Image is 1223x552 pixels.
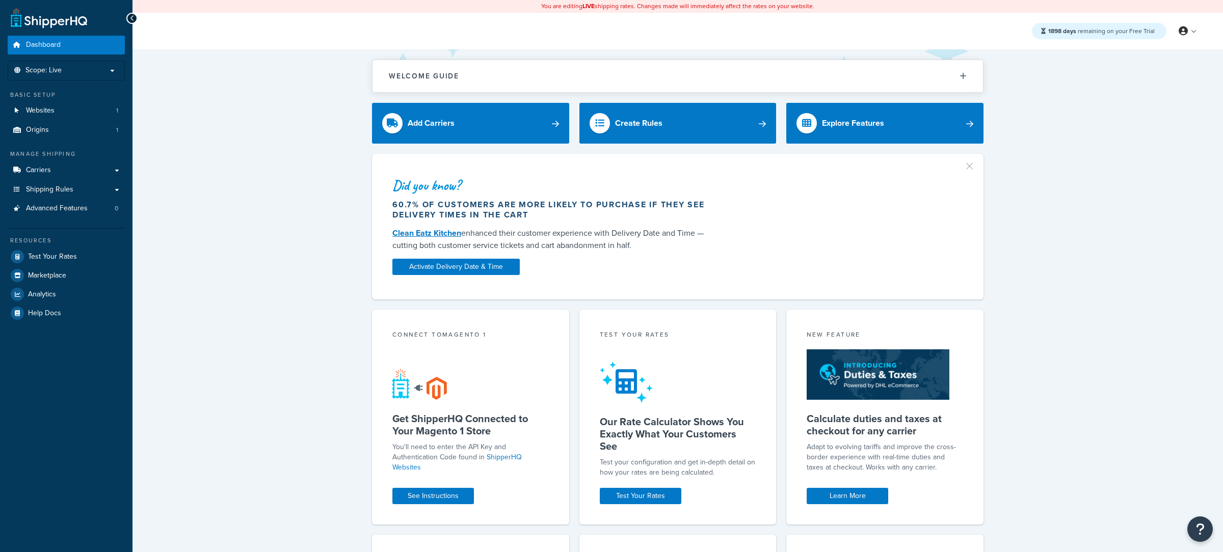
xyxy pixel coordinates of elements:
div: enhanced their customer experience with Delivery Date and Time — cutting both customer service ti... [392,227,714,252]
li: Origins [8,121,125,140]
a: Advanced Features0 [8,199,125,218]
span: remaining on your Free Trial [1048,26,1155,36]
li: Websites [8,101,125,120]
span: Shipping Rules [26,185,73,194]
a: Origins1 [8,121,125,140]
h5: Get ShipperHQ Connected to Your Magento 1 Store [392,412,549,437]
div: 60.7% of customers are more likely to purchase if they see delivery times in the cart [392,200,714,220]
span: 1 [116,106,118,115]
a: Explore Features [786,103,983,144]
a: Help Docs [8,304,125,322]
a: Test Your Rates [600,488,681,504]
span: Scope: Live [25,66,62,75]
span: Test Your Rates [28,253,77,261]
a: Marketplace [8,266,125,285]
a: Analytics [8,285,125,303]
span: Advanced Features [26,204,88,213]
p: You'll need to enter the API Key and Authentication Code found in [392,442,549,473]
a: Carriers [8,161,125,180]
p: Adapt to evolving tariffs and improve the cross-border experience with real-time duties and taxes... [807,442,963,473]
span: Websites [26,106,55,115]
a: Activate Delivery Date & Time [392,259,520,275]
a: ShipperHQ Websites [392,452,522,473]
button: Welcome Guide [373,60,983,92]
a: Shipping Rules [8,180,125,199]
span: Help Docs [28,309,61,318]
a: Learn More [807,488,888,504]
a: Clean Eatz Kitchen [392,227,461,239]
div: Connect to Magento 1 [392,330,549,342]
a: See Instructions [392,488,474,504]
button: Open Resource Center [1187,516,1213,542]
li: Advanced Features [8,199,125,218]
span: Marketplace [28,271,66,280]
div: Manage Shipping [8,150,125,158]
div: Test your rates [600,330,756,342]
img: connect-shq-magento-24cdf84b.svg [392,368,447,400]
span: 1 [116,126,118,134]
a: Create Rules [579,103,777,144]
h5: Calculate duties and taxes at checkout for any carrier [807,412,963,437]
span: Dashboard [26,41,61,49]
a: Dashboard [8,36,125,54]
div: Resources [8,236,125,245]
a: Test Your Rates [8,247,125,266]
div: Did you know? [392,178,714,192]
div: Add Carriers [408,116,455,130]
span: Origins [26,126,49,134]
span: Carriers [26,166,51,175]
div: New Feature [807,330,963,342]
a: Add Carriers [372,103,569,144]
div: Explore Features [822,116,884,130]
strong: 1898 days [1048,26,1076,36]
h5: Our Rate Calculator Shows You Exactly What Your Customers See [600,416,756,452]
b: LIVE [582,2,595,11]
a: Websites1 [8,101,125,120]
div: Create Rules [615,116,662,130]
div: Test your configuration and get in-depth detail on how your rates are being calculated. [600,457,756,478]
span: 0 [115,204,118,213]
h2: Welcome Guide [389,72,459,80]
span: Analytics [28,290,56,299]
div: Basic Setup [8,91,125,99]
